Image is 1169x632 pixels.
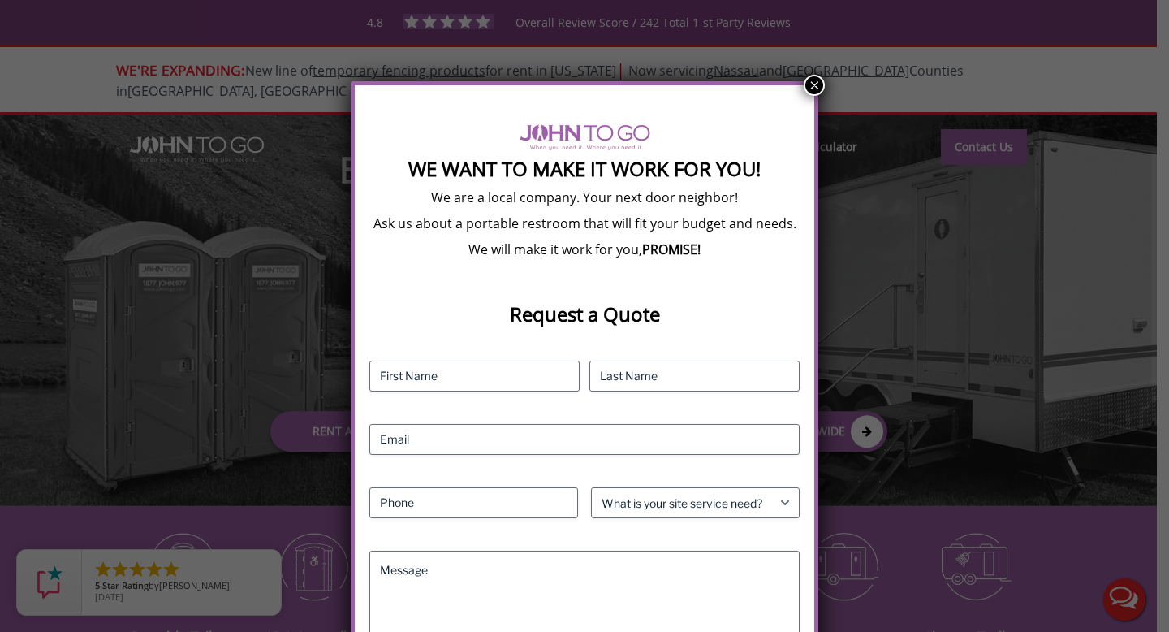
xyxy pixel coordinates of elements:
img: logo of viptogo [520,124,650,150]
input: Last Name [589,361,800,392]
p: We will make it work for you, [369,240,800,258]
strong: We Want To Make It Work For You! [408,155,761,182]
p: Ask us about a portable restroom that will fit your budget and needs. [369,214,800,232]
button: Close [804,75,825,96]
p: We are a local company. Your next door neighbor! [369,188,800,206]
input: Email [369,424,800,455]
strong: Request a Quote [510,301,660,327]
input: First Name [369,361,580,392]
input: Phone [369,487,578,518]
b: PROMISE! [642,240,701,258]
